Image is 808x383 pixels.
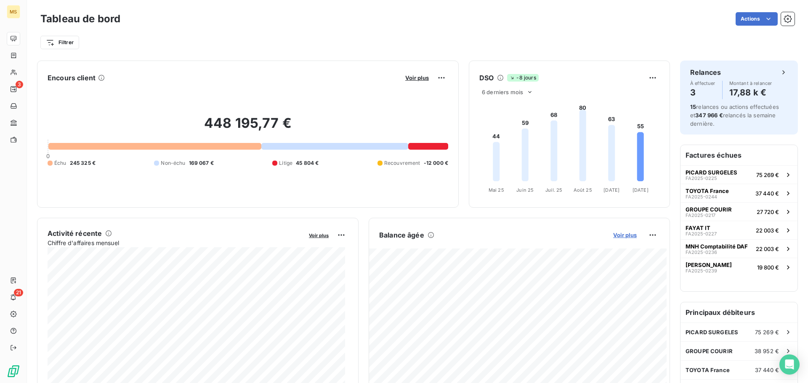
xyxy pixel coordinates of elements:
[680,202,797,221] button: GROUPE COURIRFA2025-021727 720 €
[686,169,737,176] span: PICARD SURGELES
[46,153,50,159] span: 0
[729,86,772,99] h4: 17,88 k €
[403,74,431,82] button: Voir plus
[755,367,779,373] span: 37 440 €
[686,188,729,194] span: TOYOTA France
[16,81,23,88] span: 3
[755,329,779,335] span: 75 269 €
[479,73,494,83] h6: DSO
[613,232,637,238] span: Voir plus
[686,367,730,373] span: TOYOTA France
[680,258,797,276] button: [PERSON_NAME]FA2025-023919 800 €
[690,103,696,110] span: 15
[695,112,723,119] span: 347 966 €
[755,348,779,354] span: 38 952 €
[680,184,797,202] button: TOYOTA FranceFA2025-024437 440 €
[14,289,23,296] span: 21
[686,206,732,213] span: GROUPE COURIR
[686,225,710,231] span: FAYAT IT
[756,246,779,252] span: 22 003 €
[680,302,797,322] h6: Principaux débiteurs
[686,250,717,255] span: FA2025-0236
[48,115,448,140] h2: 448 195,77 €
[379,230,424,240] h6: Balance âgée
[757,209,779,215] span: 27 720 €
[70,159,96,167] span: 245 325 €
[482,89,523,95] span: 6 derniers mois
[633,187,649,193] tspan: [DATE]
[424,159,448,167] span: -12 000 €
[690,67,721,77] h6: Relances
[611,231,639,239] button: Voir plus
[574,187,592,193] tspan: Août 25
[686,329,738,335] span: PICARD SURGELES
[189,159,214,167] span: 169 067 €
[489,187,504,193] tspan: Mai 25
[48,73,96,83] h6: Encours client
[309,232,329,238] span: Voir plus
[686,194,717,199] span: FA2025-0244
[686,261,732,268] span: [PERSON_NAME]
[40,11,120,26] h3: Tableau de bord
[729,81,772,86] span: Montant à relancer
[686,231,717,236] span: FA2025-0227
[686,348,733,354] span: GROUPE COURIR
[680,145,797,165] h6: Factures échues
[7,5,20,18] div: MS
[690,81,715,86] span: À effectuer
[690,103,779,127] span: relances ou actions effectuées et relancés la semaine dernière.
[690,86,715,99] h4: 3
[680,239,797,258] button: MNH Comptabilité DAFFA2025-023622 003 €
[757,264,779,271] span: 19 800 €
[686,243,748,250] span: MNH Comptabilité DAF
[48,228,102,238] h6: Activité récente
[779,354,800,375] div: Open Intercom Messenger
[405,74,429,81] span: Voir plus
[756,227,779,234] span: 22 003 €
[680,221,797,239] button: FAYAT ITFA2025-022722 003 €
[680,165,797,184] button: PICARD SURGELESFA2025-022575 269 €
[545,187,562,193] tspan: Juil. 25
[7,365,20,378] img: Logo LeanPay
[686,268,717,273] span: FA2025-0239
[279,159,292,167] span: Litige
[54,159,66,167] span: Échu
[306,231,331,239] button: Voir plus
[516,187,534,193] tspan: Juin 25
[48,238,303,247] span: Chiffre d'affaires mensuel
[756,172,779,178] span: 75 269 €
[686,213,715,218] span: FA2025-0217
[736,12,778,26] button: Actions
[40,36,79,49] button: Filtrer
[755,190,779,197] span: 37 440 €
[296,159,319,167] span: 45 804 €
[384,159,420,167] span: Recouvrement
[507,74,538,82] span: -8 jours
[686,176,717,181] span: FA2025-0225
[603,187,619,193] tspan: [DATE]
[161,159,185,167] span: Non-échu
